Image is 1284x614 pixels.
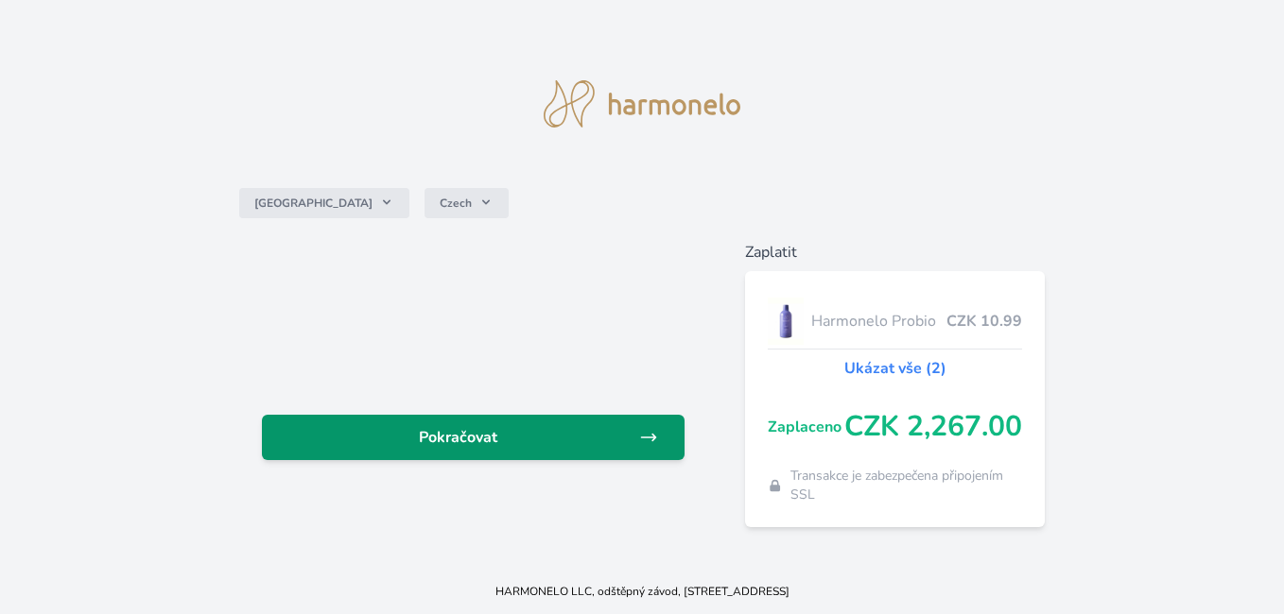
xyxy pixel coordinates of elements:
button: [GEOGRAPHIC_DATA] [239,188,409,218]
span: CZK 2,267.00 [844,410,1022,444]
span: Harmonelo Probio [811,310,946,333]
a: Pokračovat [262,415,685,460]
h6: Zaplatit [745,241,1045,264]
span: CZK 10.99 [946,310,1022,333]
span: [GEOGRAPHIC_DATA] [254,196,373,211]
span: Pokračovat [277,426,639,449]
img: logo.svg [544,80,740,128]
a: Ukázat vše (2) [844,357,946,380]
button: Czech [425,188,509,218]
span: Zaplaceno [768,416,844,438]
span: Czech [440,196,472,211]
span: Transakce je zabezpečena připojením SSL [790,467,1022,504]
img: CLEAN_PROBIO_se_stinem_x-lo.jpg [768,298,804,345]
